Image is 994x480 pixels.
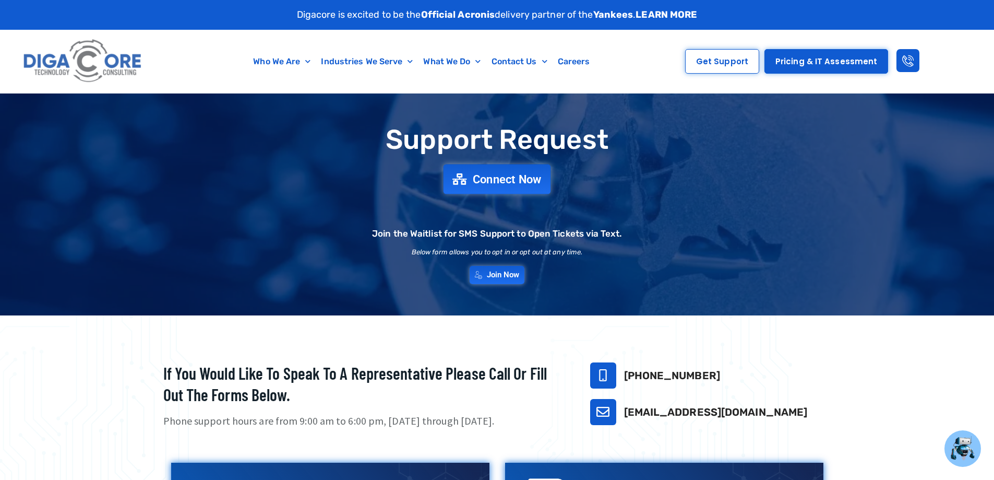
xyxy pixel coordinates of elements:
[196,50,648,74] nav: Menu
[624,406,808,418] a: [EMAIL_ADDRESS][DOMAIN_NAME]
[372,229,622,238] h2: Join the Waitlist for SMS Support to Open Tickets via Text.
[316,50,418,74] a: Industries We Serve
[624,369,720,382] a: [PHONE_NUMBER]
[590,362,616,389] a: 732-646-5725
[412,249,583,255] h2: Below form allows you to opt in or opt out at any time.
[473,173,542,185] span: Connect Now
[248,50,316,74] a: Who We Are
[764,49,888,74] a: Pricing & IT Assessment
[696,57,748,65] span: Get Support
[636,9,697,20] a: LEARN MORE
[486,50,553,74] a: Contact Us
[553,50,595,74] a: Careers
[775,57,877,65] span: Pricing & IT Assessment
[685,49,759,74] a: Get Support
[470,266,525,284] a: Join Now
[418,50,486,74] a: What We Do
[421,9,495,20] strong: Official Acronis
[137,125,857,155] h1: Support Request
[487,271,520,279] span: Join Now
[297,8,698,22] p: Digacore is excited to be the delivery partner of the .
[590,399,616,425] a: support@digacore.com
[20,35,146,88] img: Digacore logo 1
[163,414,564,429] p: Phone support hours are from 9:00 am to 6:00 pm, [DATE] through [DATE].
[593,9,633,20] strong: Yankees
[163,362,564,406] h2: If you would like to speak to a representative please call or fill out the forms below.
[444,164,551,194] a: Connect Now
